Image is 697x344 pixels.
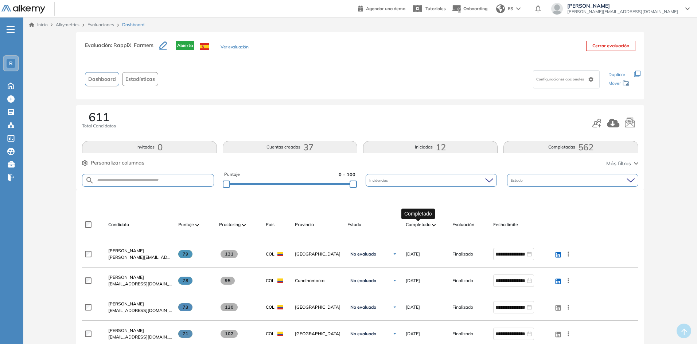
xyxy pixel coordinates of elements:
span: COL [266,331,274,337]
span: ES [508,5,513,12]
span: 131 [221,250,238,258]
span: [PERSON_NAME] [108,301,144,307]
span: Dashboard [122,21,144,28]
span: 73 [178,303,192,311]
img: ESP [200,43,209,50]
a: [PERSON_NAME] [108,248,172,254]
span: Estado [347,221,361,228]
span: No evaluado [350,304,376,310]
span: 79 [178,250,192,258]
span: [DATE] [406,331,420,337]
div: Mover [608,77,630,91]
span: Provincia [295,221,314,228]
span: Proctoring [219,221,241,228]
span: Finalizado [452,304,473,311]
span: Configuraciones opcionales [536,76,585,82]
span: Agendar una demo [366,6,405,11]
span: [PERSON_NAME] [108,274,144,280]
span: Cundinamarca [295,277,342,284]
span: Más filtros [606,160,631,167]
span: [EMAIL_ADDRESS][DOMAIN_NAME] [108,281,172,287]
span: No evaluado [350,251,376,257]
span: [PERSON_NAME] [108,248,144,253]
span: Finalizado [452,331,473,337]
span: 611 [89,111,109,123]
span: Personalizar columnas [91,159,144,167]
a: Inicio [29,21,48,28]
span: 130 [221,303,238,311]
button: Más filtros [606,160,638,167]
button: Completadas562 [503,141,638,153]
span: Estadísticas [125,75,155,83]
span: Puntaje [178,221,194,228]
span: COL [266,304,274,311]
img: Ícono de flecha [393,252,397,256]
span: : RappiX_Farmers [111,42,153,48]
span: Onboarding [463,6,487,11]
img: Ícono de flecha [393,332,397,336]
span: [PERSON_NAME][EMAIL_ADDRESS][DOMAIN_NAME] [108,254,172,261]
span: Tutoriales [425,6,446,11]
span: Duplicar [608,72,625,77]
button: Iniciadas12 [363,141,498,153]
img: Ícono de flecha [393,305,397,309]
img: COL [277,332,283,336]
span: Completado [406,221,431,228]
span: [GEOGRAPHIC_DATA] [295,331,342,337]
span: [PERSON_NAME] [108,328,144,333]
button: Cuentas creadas37 [223,141,357,153]
span: Total Candidatos [82,123,116,129]
span: 0 - 100 [339,171,355,178]
span: Estado [511,178,524,183]
img: [missing "en.ARROW_ALT" translation] [195,224,199,226]
span: No evaluado [350,278,376,284]
span: Candidato [108,221,129,228]
span: Abierta [176,41,194,50]
span: Incidencias [369,178,389,183]
span: Puntaje [224,171,240,178]
span: Alkymetrics [56,22,79,27]
span: [DATE] [406,277,420,284]
span: [DATE] [406,304,420,311]
img: [missing "en.ARROW_ALT" translation] [432,224,436,226]
div: Configuraciones opcionales [533,70,600,88]
img: world [496,4,505,13]
span: R [9,60,13,66]
div: Completado [401,209,435,219]
div: Incidencias [366,174,497,187]
span: [GEOGRAPHIC_DATA] [295,304,342,311]
span: 102 [221,330,238,338]
a: [PERSON_NAME] [108,301,172,307]
span: [EMAIL_ADDRESS][DOMAIN_NAME] [108,307,172,314]
span: COL [266,251,274,257]
img: [missing "en.ARROW_ALT" translation] [242,224,246,226]
button: Dashboard [85,72,119,86]
button: Estadísticas [122,72,158,86]
button: Onboarding [452,1,487,17]
span: [PERSON_NAME] [567,3,678,9]
span: [GEOGRAPHIC_DATA] [295,251,342,257]
button: Invitados0 [82,141,217,153]
a: Evaluaciones [87,22,114,27]
span: [EMAIL_ADDRESS][DOMAIN_NAME] [108,334,172,340]
h3: Evaluación [85,41,159,56]
span: [PERSON_NAME][EMAIL_ADDRESS][DOMAIN_NAME] [567,9,678,15]
span: Evaluación [452,221,474,228]
span: Fecha límite [493,221,518,228]
div: Estado [507,174,638,187]
img: COL [277,252,283,256]
a: [PERSON_NAME] [108,327,172,334]
span: Finalizado [452,251,473,257]
span: Dashboard [88,75,116,83]
img: Ícono de flecha [393,278,397,283]
img: Logo [1,5,45,14]
span: Finalizado [452,277,473,284]
span: [DATE] [406,251,420,257]
span: COL [266,277,274,284]
img: arrow [516,7,521,10]
span: 78 [178,277,192,285]
img: COL [277,278,283,283]
img: COL [277,305,283,309]
button: Personalizar columnas [82,159,144,167]
span: 71 [178,330,192,338]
